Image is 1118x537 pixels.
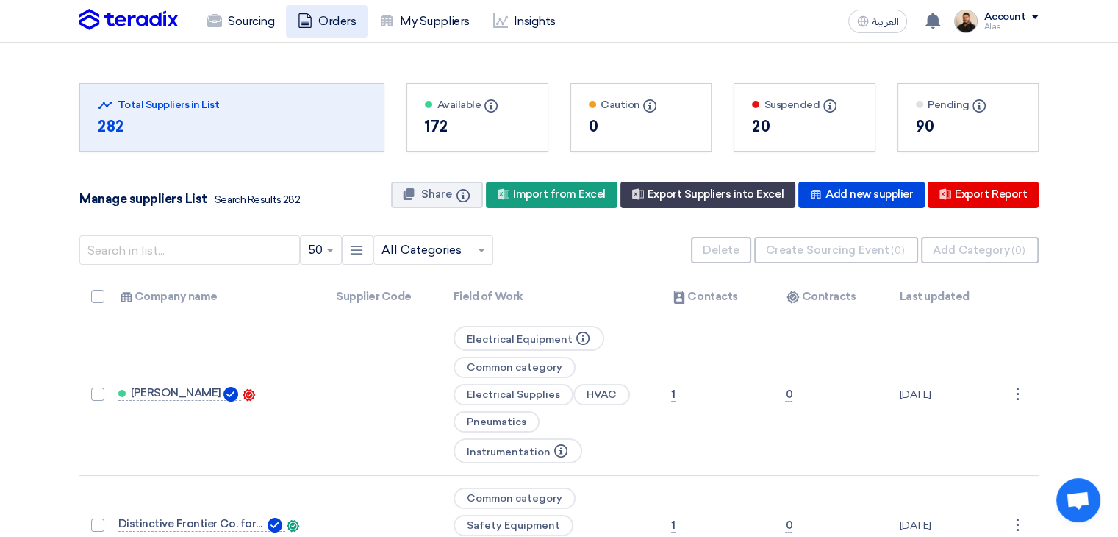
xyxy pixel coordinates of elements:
span: Instrumentation [454,438,582,463]
th: Last updated [888,280,1006,314]
div: Total Suppliers in List [98,97,366,113]
div: Alaa [983,23,1039,31]
span: Electrical Equipment [454,326,604,351]
a: Orders [286,5,368,38]
a: Insights [481,5,567,38]
button: Add Category(0) [921,237,1039,263]
span: Share [421,188,452,201]
th: Contacts [659,280,773,314]
span: (0) [891,245,905,256]
div: Export Report [928,182,1039,208]
img: Teradix logo [79,9,178,31]
th: Supplier Code [324,280,442,314]
img: MAA_1717931611039.JPG [954,10,978,33]
span: HVAC [573,384,630,405]
input: Search in list... [79,235,300,265]
a: Distinctive Frontier Co. for Safety Equp. L.L.C Verified Account [118,518,285,532]
div: Add new supplier [798,182,925,208]
a: [PERSON_NAME] Verified Account [118,387,241,401]
div: ⋮ [1005,513,1028,537]
span: Pneumatics [454,411,540,433]
td: [DATE] [888,314,1006,476]
span: Electrical Supplies [454,384,573,405]
span: Distinctive Frontier Co. for Safety Equp. L.L.C [118,518,265,530]
button: Share [391,182,483,208]
div: 90 [916,115,1021,138]
div: ⋮ [1005,383,1028,406]
div: Available [425,97,530,113]
img: Verified Account [268,518,282,533]
span: Common category [454,357,576,378]
span: Safety Equipment [454,515,573,536]
a: Sourcing [196,5,286,38]
button: Create Sourcing Event(0) [754,237,918,263]
div: 0 [589,115,694,138]
button: Delete [691,237,751,263]
span: Common category [454,488,576,509]
div: Export Suppliers into Excel [620,182,795,208]
div: Import from Excel [486,182,617,208]
span: [PERSON_NAME] [131,387,221,399]
div: Manage suppliers List [79,190,300,209]
span: 0 [785,519,792,533]
th: Contracts [773,280,887,314]
a: My Suppliers [368,5,481,38]
div: Account [983,11,1025,24]
span: Search Results 282 [215,193,300,206]
span: 1 [671,519,676,533]
div: Caution [589,97,694,113]
button: العربية [848,10,907,33]
div: 172 [425,115,530,138]
span: 0 [785,388,792,402]
span: العربية [872,17,898,27]
div: Open chat [1056,478,1100,522]
div: Pending [916,97,1021,113]
span: (0) [1011,245,1025,256]
div: 282 [98,115,366,138]
div: Suspended [752,97,857,113]
div: 20 [752,115,857,138]
th: Field of Work [442,280,660,314]
span: 1 [671,388,676,402]
span: 50 [308,241,323,259]
th: Company name [107,280,325,314]
img: Verified Account [223,387,238,402]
